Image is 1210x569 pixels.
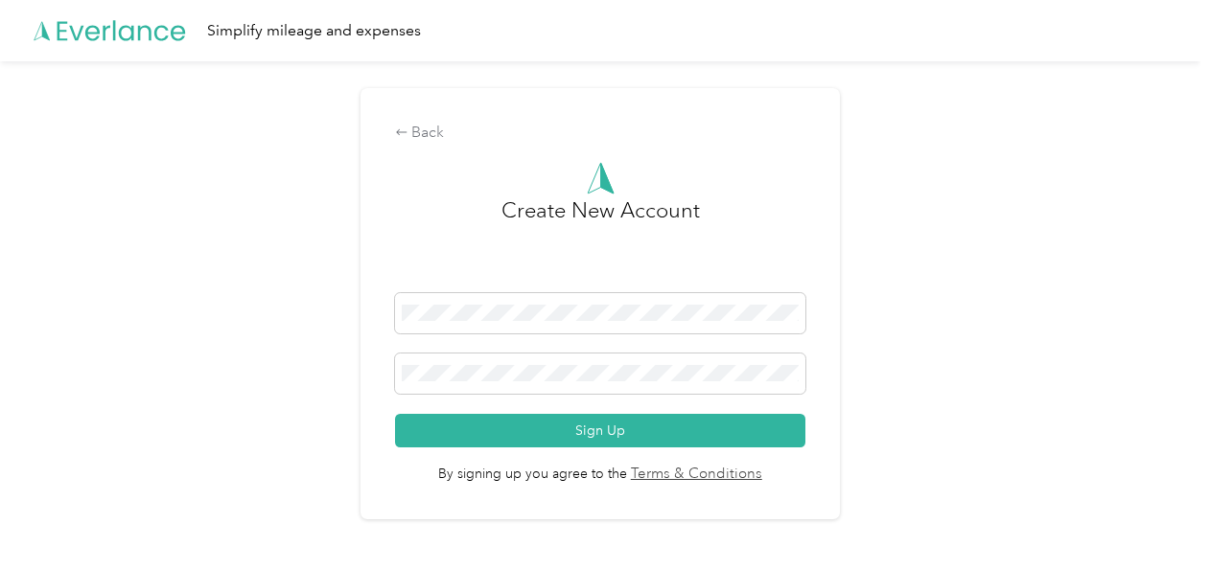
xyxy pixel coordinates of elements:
[395,414,806,447] button: Sign Up
[395,122,806,145] div: Back
[207,19,421,43] div: Simplify mileage and expenses
[501,194,700,293] h3: Create New Account
[395,447,806,486] span: By signing up you agree to the
[627,464,762,486] a: Terms & Conditions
